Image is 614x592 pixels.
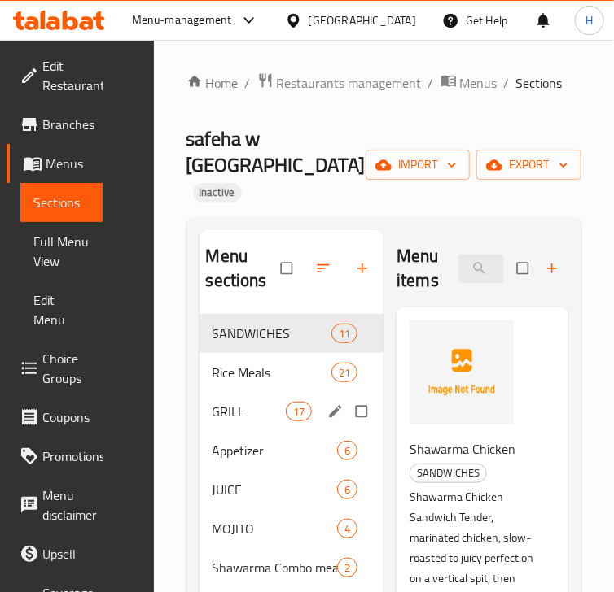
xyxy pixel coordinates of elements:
span: Add item [542,256,594,281]
a: Edit Menu [20,281,103,339]
span: Menu disclaimer [42,485,97,525]
span: Sections [33,193,90,212]
span: Menus [460,73,498,93]
span: H [585,11,593,29]
span: Full Menu View [33,232,90,271]
span: Select section [507,253,542,284]
span: safeha w [GEOGRAPHIC_DATA] [186,120,366,183]
span: Sections [516,73,563,93]
span: Choice Groups [42,349,90,388]
nav: breadcrumb [186,72,582,94]
span: SANDWICHES [213,324,331,343]
span: Rice Meals [213,363,331,382]
div: Rice Meals21 [200,353,384,392]
a: Menus [7,144,103,183]
span: Menus [46,154,90,173]
img: Shawarma Chicken [410,320,514,424]
span: Edit Restaurant [42,56,105,95]
a: Branches [7,105,107,144]
span: Sort sections [305,250,344,286]
h2: Menu items [397,244,439,293]
div: Shawarma Combo meal2 [200,548,384,587]
span: Add [546,259,590,278]
li: / [504,73,510,93]
div: MOJITO4 [200,509,384,548]
a: Sections [20,183,103,222]
div: [GEOGRAPHIC_DATA] [309,11,416,29]
span: Promotions [42,446,105,466]
a: Restaurants management [257,72,422,94]
span: JUICE [213,480,338,499]
span: Branches [42,115,94,134]
span: import [379,155,457,175]
li: / [428,73,434,93]
div: Appetizer6 [200,431,384,470]
div: items [286,402,312,421]
a: Full Menu View [20,222,103,281]
button: export [476,150,581,180]
div: Inactive [193,183,242,202]
a: Upsell [7,534,103,573]
span: GRILL [213,402,286,421]
span: Coupons [42,407,90,427]
div: items [337,519,357,538]
button: Add [542,256,594,281]
span: 21 [332,365,357,381]
button: import [366,150,470,180]
span: Upsell [42,544,90,564]
div: GRILL17edit [200,392,384,431]
div: Menu-management [132,11,232,30]
span: 6 [338,443,357,459]
a: Choice Groups [7,339,103,398]
a: Promotions [7,437,118,476]
input: search [458,255,504,283]
span: Inactive [193,185,242,199]
span: MOJITO [213,519,338,538]
span: Shawarma Combo meal [213,558,338,577]
span: Appetizer [213,441,338,460]
span: export [489,155,568,175]
span: 11 [332,326,357,342]
div: items [337,558,357,577]
span: 2 [338,560,357,576]
div: items [331,324,357,343]
a: Home [186,73,239,93]
h2: Menu sections [206,244,282,293]
span: 6 [338,482,357,498]
div: SANDWICHES [410,464,487,483]
a: Menus [441,72,498,94]
a: Menu disclaimer [7,476,110,534]
div: items [337,480,357,499]
div: JUICE6 [200,470,384,509]
span: 17 [287,404,311,420]
span: SANDWICHES [410,464,486,482]
span: Edit Menu [33,290,90,329]
span: 4 [338,521,357,537]
span: Select all sections [271,253,305,284]
span: Shawarma Chicken [410,437,515,461]
a: Edit Restaurant [7,46,118,105]
div: SANDWICHES11 [200,314,384,353]
button: edit [325,401,349,422]
a: Coupons [7,398,103,437]
span: Restaurants management [277,73,422,93]
div: items [337,441,357,460]
li: / [245,73,251,93]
